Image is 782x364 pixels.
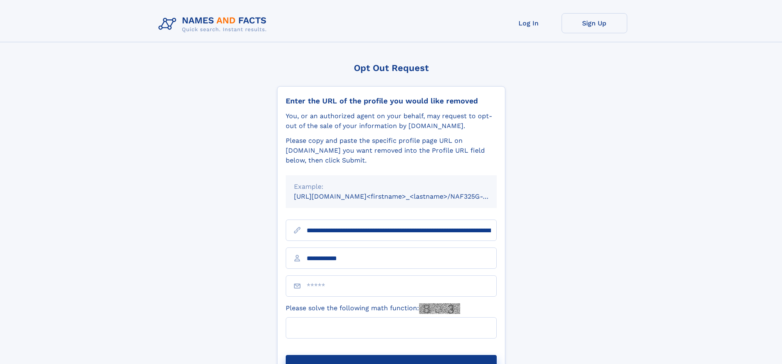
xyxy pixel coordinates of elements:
small: [URL][DOMAIN_NAME]<firstname>_<lastname>/NAF325G-xxxxxxxx [294,192,512,200]
div: Example: [294,182,488,192]
div: You, or an authorized agent on your behalf, may request to opt-out of the sale of your informatio... [286,111,497,131]
a: Log In [496,13,562,33]
div: Please copy and paste the specific profile page URL on [DOMAIN_NAME] you want removed into the Pr... [286,136,497,165]
img: Logo Names and Facts [155,13,273,35]
div: Enter the URL of the profile you would like removed [286,96,497,105]
label: Please solve the following math function: [286,303,460,314]
a: Sign Up [562,13,627,33]
div: Opt Out Request [277,63,505,73]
